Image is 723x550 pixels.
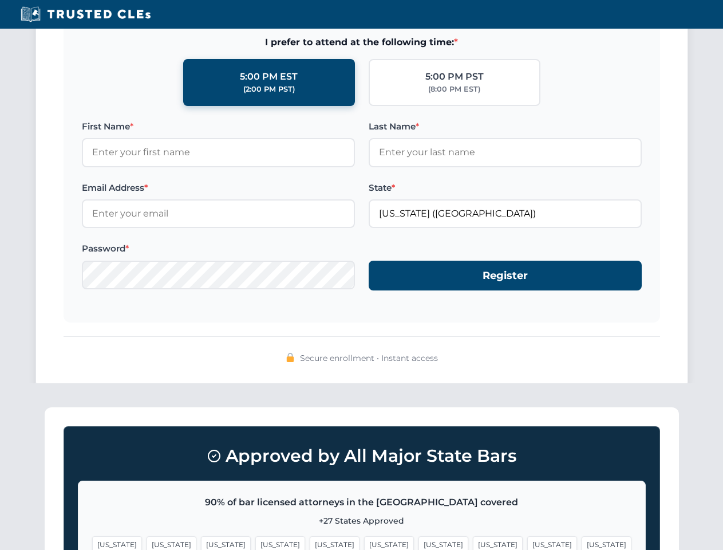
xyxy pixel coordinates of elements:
[369,261,642,291] button: Register
[369,181,642,195] label: State
[17,6,154,23] img: Trusted CLEs
[240,69,298,84] div: 5:00 PM EST
[286,353,295,362] img: 🔒
[428,84,480,95] div: (8:00 PM EST)
[82,242,355,256] label: Password
[243,84,295,95] div: (2:00 PM PST)
[82,120,355,133] label: First Name
[300,352,438,364] span: Secure enrollment • Instant access
[92,495,631,510] p: 90% of bar licensed attorneys in the [GEOGRAPHIC_DATA] covered
[82,35,642,50] span: I prefer to attend at the following time:
[369,199,642,228] input: California (CA)
[78,441,646,472] h3: Approved by All Major State Bars
[425,69,484,84] div: 5:00 PM PST
[369,138,642,167] input: Enter your last name
[82,199,355,228] input: Enter your email
[369,120,642,133] label: Last Name
[92,514,631,527] p: +27 States Approved
[82,181,355,195] label: Email Address
[82,138,355,167] input: Enter your first name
